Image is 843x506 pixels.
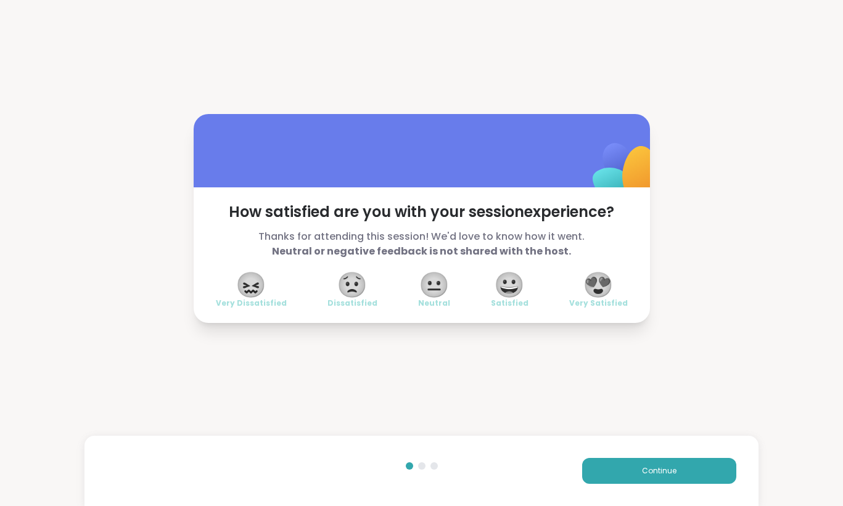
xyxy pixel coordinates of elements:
span: Thanks for attending this session! We'd love to know how it went. [216,229,628,259]
span: 😟 [337,274,368,296]
span: Very Dissatisfied [216,298,287,308]
span: Satisfied [491,298,528,308]
span: 😐 [419,274,450,296]
button: Continue [582,458,736,484]
span: 😀 [494,274,525,296]
span: Continue [642,465,676,476]
span: Neutral [418,298,450,308]
span: 😍 [583,274,614,296]
span: How satisfied are you with your session experience? [216,202,628,222]
img: ShareWell Logomark [564,111,686,234]
span: 😖 [236,274,266,296]
span: Dissatisfied [327,298,377,308]
span: Very Satisfied [569,298,628,308]
b: Neutral or negative feedback is not shared with the host. [272,244,571,258]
